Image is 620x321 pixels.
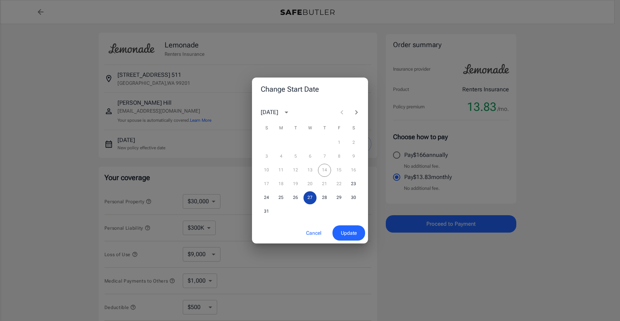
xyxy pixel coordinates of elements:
[252,78,368,101] h2: Change Start Date
[347,178,360,191] button: 23
[332,191,346,204] button: 29
[332,121,346,136] span: Friday
[303,121,317,136] span: Wednesday
[318,121,331,136] span: Thursday
[280,106,293,118] button: calendar view is open, switch to year view
[260,191,273,204] button: 24
[349,105,364,120] button: Next month
[318,191,331,204] button: 28
[289,191,302,204] button: 26
[347,191,360,204] button: 30
[260,121,273,136] span: Sunday
[274,191,288,204] button: 25
[303,191,317,204] button: 27
[341,229,357,238] span: Update
[260,205,273,218] button: 31
[332,225,365,241] button: Update
[274,121,288,136] span: Monday
[347,121,360,136] span: Saturday
[261,108,278,117] div: [DATE]
[289,121,302,136] span: Tuesday
[298,225,330,241] button: Cancel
